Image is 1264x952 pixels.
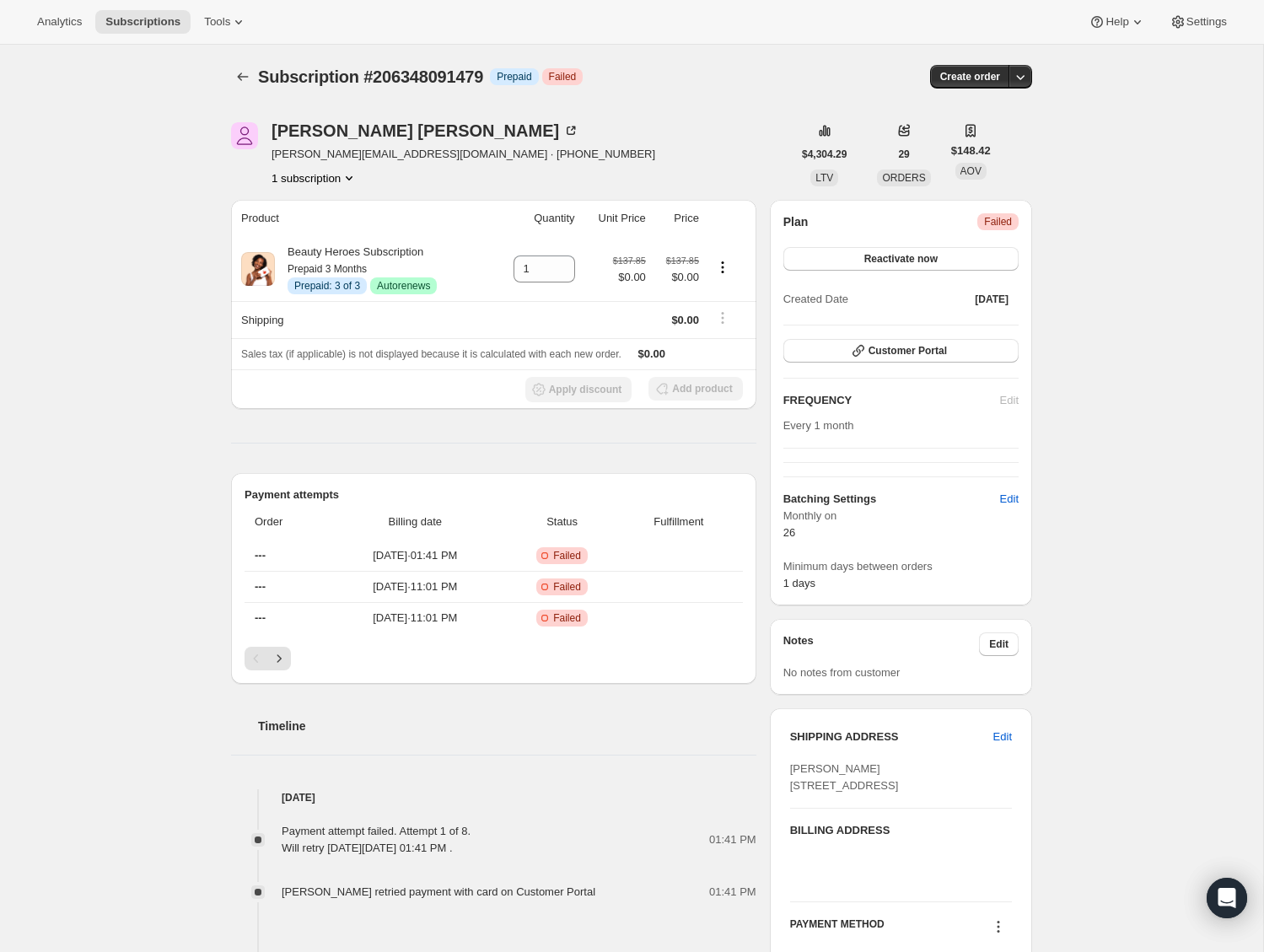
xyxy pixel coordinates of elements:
span: Prepaid: 3 of 3 [294,279,360,293]
span: [DATE] · 01:41 PM [331,547,500,564]
th: Product [231,200,492,237]
span: Fulfillment [625,514,733,530]
h6: Batching Settings [783,491,1000,508]
th: Quantity [492,200,580,237]
span: Help [1105,15,1128,29]
span: AOV [960,165,982,177]
h3: SHIPPING ADDRESS [790,729,993,745]
span: $0.00 [613,269,646,286]
h3: PAYMENT METHOD [790,917,885,940]
span: 26 [783,526,795,539]
span: ORDERS [882,172,925,184]
small: Prepaid 3 Months [288,263,367,275]
h3: BILLING ADDRESS [790,822,1012,839]
span: Customer Portal [869,344,947,358]
button: Analytics [27,10,92,34]
button: Help [1078,10,1155,34]
span: Prepaid [497,70,531,83]
span: Failed [549,70,577,83]
span: [DATE] · 11:01 PM [331,578,500,595]
span: $0.00 [638,347,666,360]
span: No notes from customer [783,666,901,679]
button: Tools [194,10,257,34]
button: Product actions [709,258,736,277]
span: Billing date [331,514,500,530]
span: Reactivate now [864,252,938,266]
span: 01:41 PM [709,831,756,848]
span: [DATE] [975,293,1009,306]
small: $137.85 [613,255,646,266]
button: Settings [1159,10,1237,34]
div: Beauty Heroes Subscription [275,244,437,294]
span: Failed [984,215,1012,229]
span: Subscriptions [105,15,180,29]
button: Subscriptions [231,65,255,89]
span: Edit [989,637,1009,651]
span: $4,304.29 [802,148,847,161]
span: Subscription #206348091479 [258,67,483,86]
span: diane freeman [231,122,258,149]
small: $137.85 [666,255,699,266]
span: --- [255,611,266,624]
span: [PERSON_NAME] retried payment with card on Customer Portal [282,885,595,898]
span: Failed [553,549,581,562]
button: Edit [983,723,1022,750]
th: Shipping [231,301,492,338]
button: Shipping actions [709,309,736,327]
div: Payment attempt failed. Attempt 1 of 8. Will retry [DATE][DATE] 01:41 PM . [282,823,471,857]
span: Settings [1186,15,1227,29]
span: Tools [204,15,230,29]
th: Order [245,503,326,541]
button: [DATE] [965,288,1019,311]
span: Edit [993,729,1012,745]
span: $0.00 [656,269,699,286]
span: Edit [1000,491,1019,508]
th: Unit Price [580,200,651,237]
span: Every 1 month [783,419,854,432]
button: Create order [930,65,1010,89]
span: [PERSON_NAME] [STREET_ADDRESS] [790,762,899,792]
span: Minimum days between orders [783,558,1019,575]
button: Customer Portal [783,339,1019,363]
span: 29 [898,148,909,161]
span: 01:41 PM [709,884,756,901]
button: Reactivate now [783,247,1019,271]
span: Failed [553,611,581,625]
button: Edit [979,632,1019,656]
h2: FREQUENCY [783,392,1000,409]
h2: Timeline [258,718,756,734]
span: Created Date [783,291,848,308]
h2: Payment attempts [245,487,743,503]
div: [PERSON_NAME] [PERSON_NAME] [272,122,579,139]
span: Create order [940,70,1000,83]
span: [PERSON_NAME][EMAIL_ADDRESS][DOMAIN_NAME] · [PHONE_NUMBER] [272,146,655,163]
h4: [DATE] [231,789,756,806]
h2: Plan [783,213,809,230]
nav: Pagination [245,647,743,670]
span: $148.42 [951,143,991,159]
h3: Notes [783,632,980,656]
th: Price [651,200,704,237]
button: Product actions [272,169,358,186]
span: Sales tax (if applicable) is not displayed because it is calculated with each new order. [241,348,621,360]
span: Autorenews [377,279,430,293]
span: --- [255,580,266,593]
button: 29 [888,143,919,166]
img: product img [241,252,275,286]
button: $4,304.29 [792,143,857,166]
span: LTV [815,172,833,184]
span: $0.00 [671,314,699,326]
span: Analytics [37,15,82,29]
div: Open Intercom Messenger [1207,878,1247,918]
span: [DATE] · 11:01 PM [331,610,500,627]
span: Monthly on [783,508,1019,524]
button: Edit [990,486,1029,513]
span: Failed [553,580,581,594]
span: Status [509,514,615,530]
span: --- [255,549,266,562]
span: 1 days [783,577,815,589]
button: Subscriptions [95,10,191,34]
button: Next [267,647,291,670]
